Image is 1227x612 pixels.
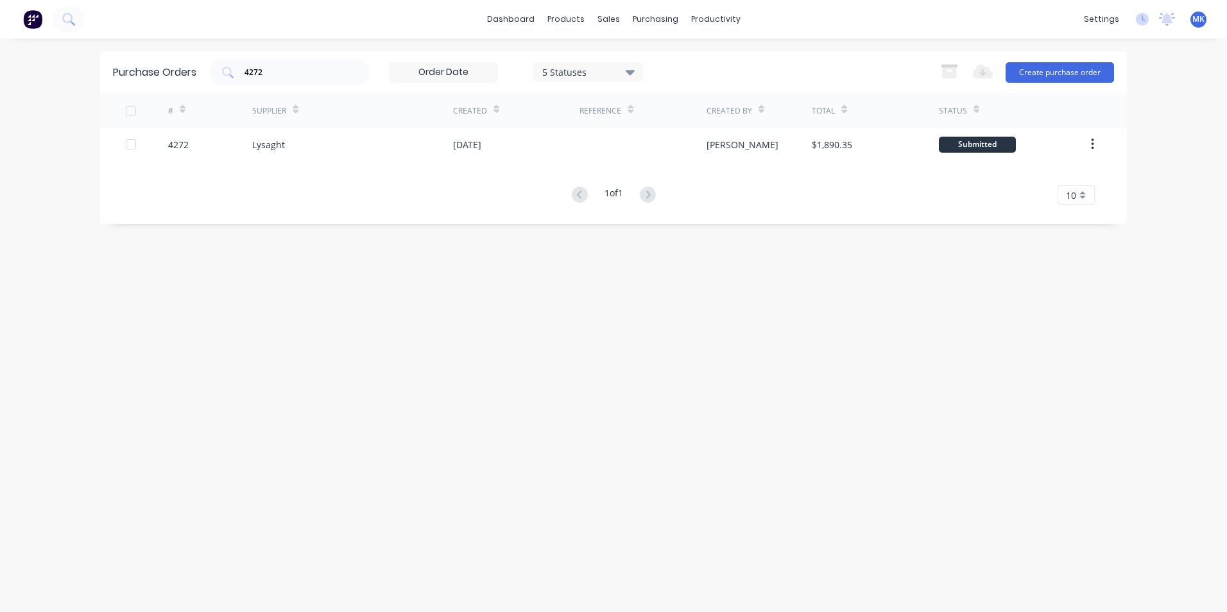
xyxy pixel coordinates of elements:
[542,65,634,78] div: 5 Statuses
[626,10,685,29] div: purchasing
[707,105,752,117] div: Created By
[685,10,747,29] div: productivity
[113,65,196,80] div: Purchase Orders
[605,186,623,205] div: 1 of 1
[591,10,626,29] div: sales
[541,10,591,29] div: products
[168,105,173,117] div: #
[481,10,541,29] a: dashboard
[1192,13,1205,25] span: MK
[812,138,852,151] div: $1,890.35
[252,105,286,117] div: Supplier
[1006,62,1114,83] button: Create purchase order
[1077,10,1126,29] div: settings
[168,138,189,151] div: 4272
[707,138,778,151] div: [PERSON_NAME]
[579,105,621,117] div: Reference
[453,105,487,117] div: Created
[1066,189,1076,202] span: 10
[812,105,835,117] div: Total
[243,66,350,79] input: Search purchase orders...
[23,10,42,29] img: Factory
[390,63,497,82] input: Order Date
[453,138,481,151] div: [DATE]
[939,137,1016,153] div: Submitted
[939,105,967,117] div: Status
[252,138,285,151] div: Lysaght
